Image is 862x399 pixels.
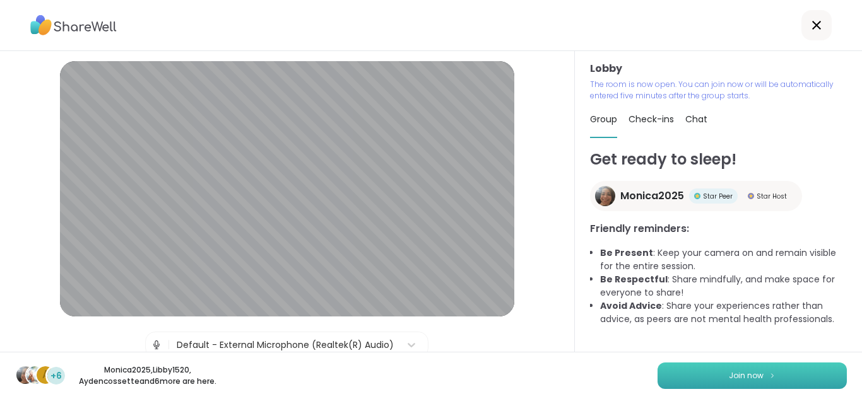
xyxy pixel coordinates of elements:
[167,332,170,357] span: |
[658,362,847,389] button: Join now
[703,192,733,201] span: Star Peer
[600,273,668,286] b: Be Respectful
[30,11,117,40] img: ShareWell Logo
[729,370,764,381] span: Join now
[590,148,847,171] h1: Get ready to sleep!
[600,246,653,259] b: Be Present
[757,192,787,201] span: Star Host
[595,186,615,206] img: Monica2025
[50,369,62,383] span: +6
[590,79,847,101] p: The room is now open. You can join now or will be automatically entered five minutes after the gr...
[77,364,218,387] p: Monica2025 , Libby1520 , Aydencossette and 6 more are here.
[600,299,847,326] li: : Share your experiences rather than advice, as peers are not mental health professionals.
[600,246,847,273] li: : Keep your camera on and remain visible for the entire session.
[27,366,44,384] img: Libby1520
[16,366,34,384] img: Monica2025
[685,113,707,125] span: Chat
[151,332,162,357] img: Microphone
[694,193,700,199] img: Star Peer
[629,113,674,125] span: Check-ins
[590,61,847,76] h3: Lobby
[600,299,662,312] b: Avoid Advice
[600,273,847,299] li: : Share mindfully, and make space for everyone to share!
[748,193,754,199] img: Star Host
[177,338,394,352] div: Default - External Microphone (Realtek(R) Audio)
[620,188,684,204] span: Monica2025
[590,113,617,125] span: Group
[590,221,847,236] h3: Friendly reminders:
[769,372,776,379] img: ShareWell Logomark
[590,181,802,211] a: Monica2025Monica2025Star PeerStar PeerStar HostStar Host
[42,367,49,383] span: A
